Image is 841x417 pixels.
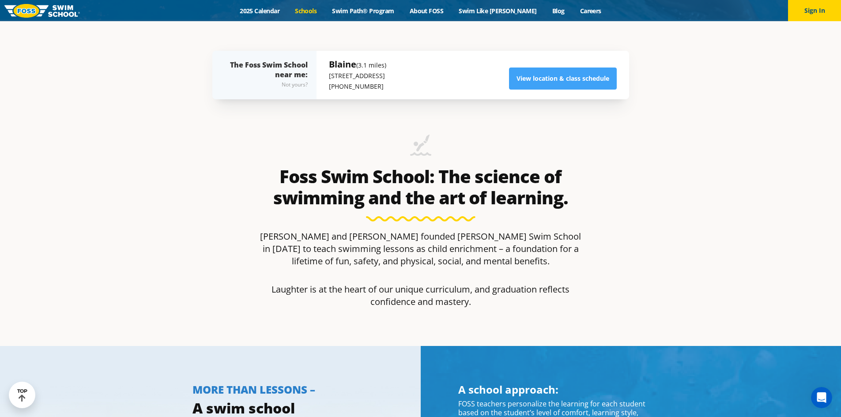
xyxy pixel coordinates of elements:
a: Careers [572,7,609,15]
a: Swim Like [PERSON_NAME] [451,7,545,15]
h2: Foss Swim School: The science of swimming and the art of learning. [256,166,585,208]
a: Schools [287,7,324,15]
span: A school approach: [458,382,558,397]
p: [PHONE_NUMBER] [329,81,386,92]
span: MORE THAN LESSONS – [192,382,315,397]
div: The Foss Swim School near me: [230,60,308,90]
p: [STREET_ADDRESS] [329,71,386,81]
img: icon-swimming-diving-2.png [410,135,431,162]
small: (3.1 miles) [356,61,386,69]
a: Blog [544,7,572,15]
iframe: Intercom live chat [811,387,832,408]
a: View location & class schedule [509,68,617,90]
img: FOSS Swim School Logo [4,4,80,18]
p: [PERSON_NAME] and [PERSON_NAME] founded [PERSON_NAME] Swim School in [DATE] to teach swimming les... [256,230,585,267]
p: Laughter is at the heart of our unique curriculum, and graduation reflects confidence and mastery. [256,283,585,308]
a: Swim Path® Program [324,7,402,15]
a: 2025 Calendar [232,7,287,15]
div: TOP [17,388,27,402]
div: Not yours? [230,79,308,90]
a: About FOSS [402,7,451,15]
h5: Blaine [329,58,386,71]
h3: A swim school [192,399,383,417]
